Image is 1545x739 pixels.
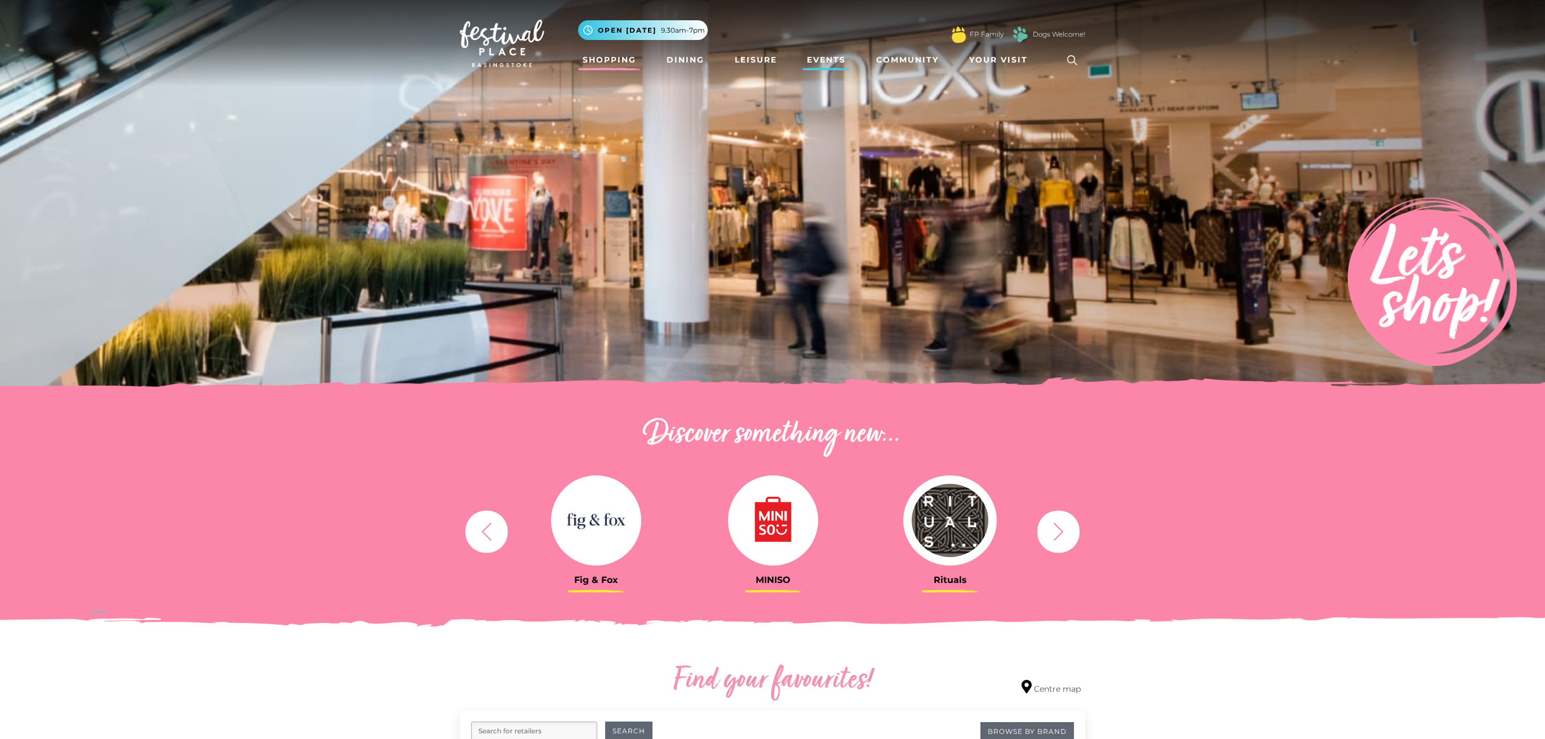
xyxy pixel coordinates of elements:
[1033,29,1085,39] a: Dogs Welcome!
[567,663,978,699] h2: Find your favourites!
[870,475,1030,585] a: Rituals
[661,25,705,35] span: 9.30am-7pm
[460,417,1085,453] h2: Discover something new...
[730,50,782,70] a: Leisure
[460,20,544,67] img: Festival Place Logo
[970,29,1004,39] a: FP Family
[516,575,676,585] h3: Fig & Fox
[578,50,641,70] a: Shopping
[693,575,853,585] h3: MINISO
[693,475,853,585] a: MINISO
[516,475,676,585] a: Fig & Fox
[662,50,709,70] a: Dining
[1022,680,1081,695] a: Centre map
[965,50,1038,70] a: Your Visit
[802,50,850,70] a: Events
[598,25,656,35] span: Open [DATE]
[872,50,943,70] a: Community
[578,20,708,40] button: Open [DATE] 9.30am-7pm
[969,54,1028,66] span: Your Visit
[870,575,1030,585] h3: Rituals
